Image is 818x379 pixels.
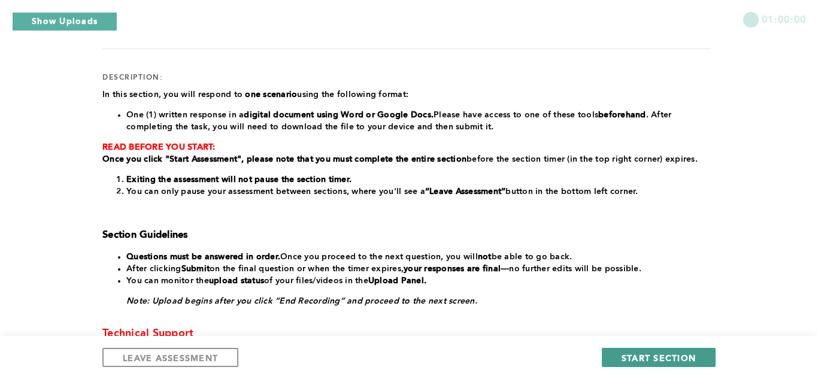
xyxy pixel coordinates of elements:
li: You can monitor the of your files/videos in the [126,275,711,287]
h3: Section Guidelines [102,229,711,241]
button: START SECTION [602,348,716,367]
button: LEAVE ASSESSMENT [102,348,238,367]
span: 01:00:00 [762,12,806,26]
span: using the following format: [297,90,408,99]
span: In this section, you will respond to [102,90,245,99]
span: LEAVE ASSESSMENT [123,352,218,363]
strong: READ BEFORE YOU START: [102,143,216,151]
strong: digital document using Word or Google Docs. [244,111,434,119]
li: After clicking on the final question or when the timer expires, —no further edits will be possible. [126,263,711,275]
strong: Submit [181,265,210,273]
strong: Once you click "Start Assessment", please note that you must complete the entire section [102,155,466,163]
strong: upload status [209,277,264,285]
p: before the section timer (in the top right corner) expires. [102,153,711,165]
strong: your responses are final [404,265,501,273]
span: Technical Support [102,328,193,339]
strong: one scenario [245,90,297,99]
li: One (1) written response in a Please have access to one of these tools . After completing the tas... [126,109,711,133]
strong: Exiting the assessment will not pause the section timer. [126,175,352,184]
div: description: [102,73,163,83]
span: START SECTION [622,352,696,363]
li: Once you proceed to the next question, you will be able to go back. [126,251,711,263]
strong: beforehand [598,111,646,119]
em: Note: Upload begins after you click “End Recording” and proceed to the next screen. [126,297,477,305]
strong: “Leave Assessment” [425,187,506,196]
button: Show Uploads [12,12,117,31]
li: You can only pause your assessment between sections, where you'll see a button in the bottom left... [126,186,711,198]
strong: Upload Panel. [368,277,426,285]
strong: Questions must be answered in order. [126,253,280,261]
strong: not [478,253,492,261]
